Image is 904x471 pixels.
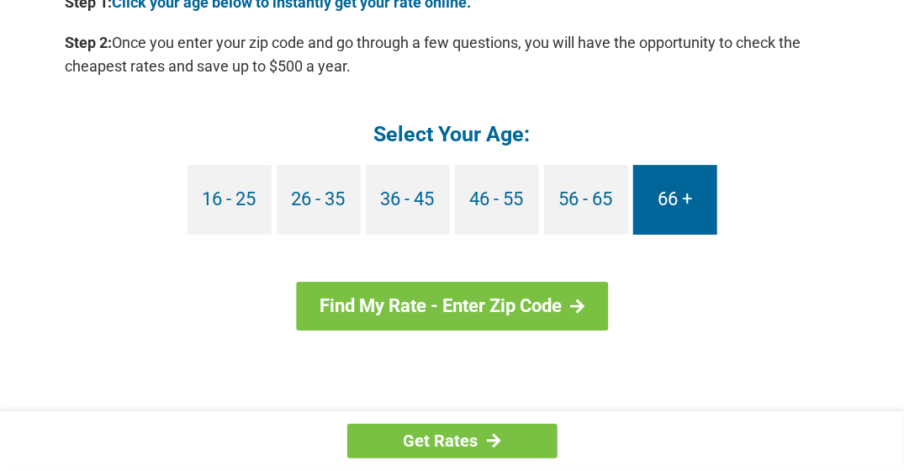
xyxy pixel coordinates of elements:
p: Once you enter your zip code and go through a few questions, you will have the opportunity to che... [66,31,839,78]
a: 56 - 65 [544,165,628,235]
a: 16 - 25 [188,165,272,235]
h4: Select Your Age: [66,120,839,148]
a: 46 - 55 [455,165,539,235]
a: Find My Rate - Enter Zip Code [296,282,608,331]
b: Step 2: [66,34,113,51]
a: 26 - 35 [277,165,361,235]
a: 66 + [633,165,717,235]
a: Get Rates [347,424,558,458]
a: 36 - 45 [366,165,450,235]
